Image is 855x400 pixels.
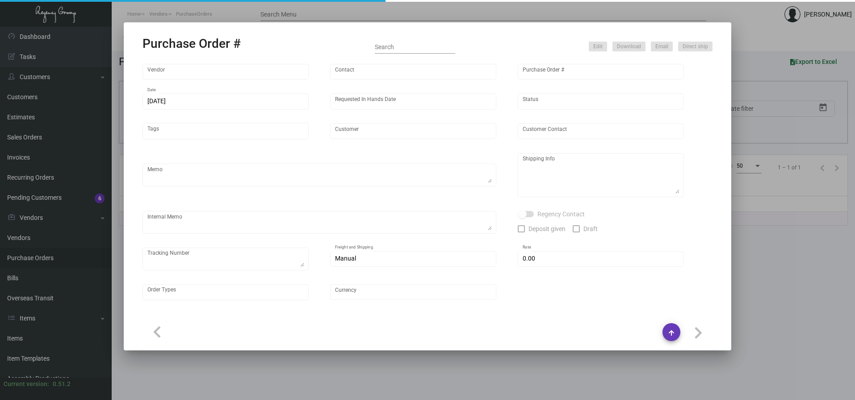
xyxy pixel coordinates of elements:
span: Draft [583,223,598,234]
button: Download [612,42,645,51]
span: Download [617,43,641,51]
span: Regency Contact [537,209,585,219]
button: Email [651,42,673,51]
span: Email [655,43,668,51]
button: Edit [589,42,607,51]
div: 0.51.2 [53,379,71,389]
span: Deposit given [528,223,566,234]
div: Current version: [4,379,49,389]
button: Direct ship [678,42,712,51]
span: Direct ship [683,43,708,51]
span: Manual [335,255,356,262]
span: Edit [593,43,603,51]
h2: Purchase Order # [142,36,241,51]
